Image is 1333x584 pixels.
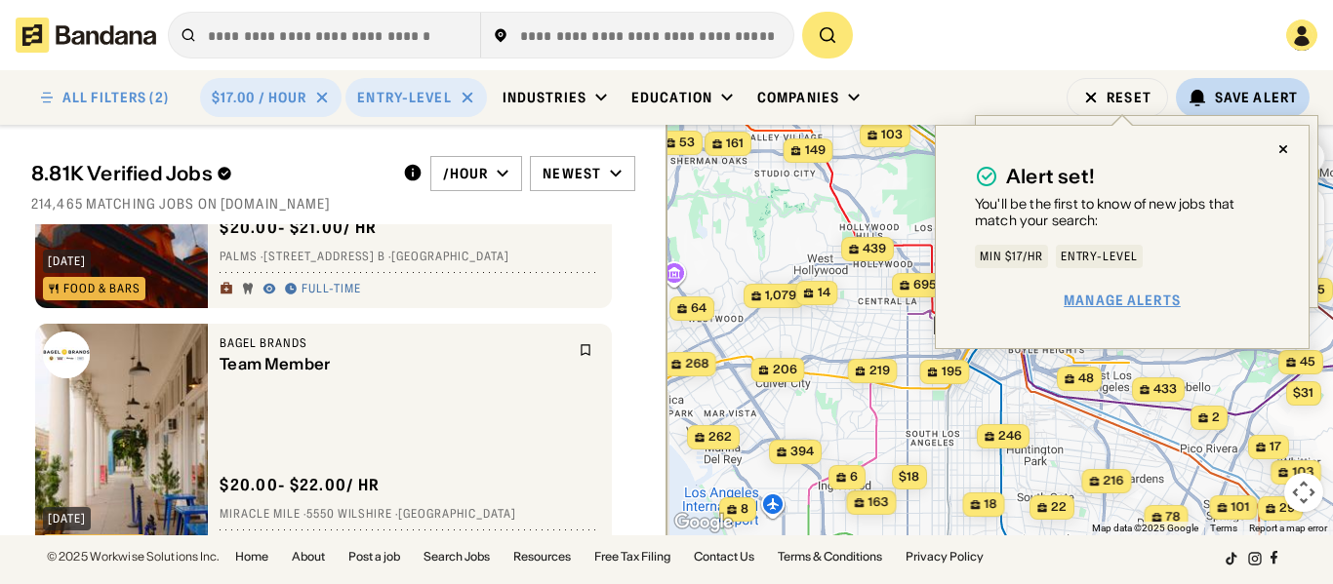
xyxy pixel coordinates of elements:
span: 1,079 [765,288,796,304]
div: grid [31,224,635,535]
a: Terms & Conditions [778,551,882,563]
img: Bandana logotype [16,18,156,53]
span: 48 [1078,370,1094,387]
span: 17 [1270,439,1281,455]
span: 22 [1051,499,1067,516]
span: $18 [899,469,919,484]
span: 45 [1300,354,1315,370]
div: Min $17/hr [980,251,1043,262]
div: Education [631,89,712,106]
div: © 2025 Workwise Solutions Inc. [47,551,220,563]
div: ALL FILTERS (2) [62,91,169,104]
span: 433 [1153,381,1177,398]
div: /hour [443,165,489,182]
a: Resources [513,551,571,563]
span: 439 [863,241,886,257]
div: You'll be the first to know of new jobs that match your search: [975,196,1270,229]
span: 14 [817,285,829,301]
a: Manage Alerts [1064,292,1181,309]
div: Companies [757,89,839,106]
img: Google [671,510,736,535]
div: Entry-Level [357,89,451,106]
a: Report a map error [1249,523,1327,533]
div: 214,465 matching jobs on [DOMAIN_NAME] [31,195,635,213]
span: 161 [726,136,744,152]
div: $17.00 / hour [212,89,307,106]
span: 2 [1212,409,1220,426]
span: 103 [881,127,903,143]
span: $31 [1293,385,1313,400]
div: Newest [543,165,601,182]
a: Contact Us [694,551,754,563]
span: 8 [741,501,748,518]
a: Terms (opens in new tab) [1210,523,1237,533]
span: 695 [913,277,937,293]
span: 262 [708,429,732,446]
span: Map data ©2025 Google [1092,523,1198,533]
span: 64 [691,300,707,317]
span: 29 [1279,500,1295,517]
a: Free Tax Filing [594,551,670,563]
span: 78 [1165,509,1180,526]
button: Map camera controls [1284,473,1323,512]
div: Entry-Level [1061,251,1139,262]
a: About [292,551,325,563]
span: 163 [868,494,888,511]
span: 6 [850,469,858,486]
span: 216 [1103,473,1123,489]
span: 53 [679,135,695,151]
div: Alert set! [1006,165,1095,188]
div: Reset [1107,91,1151,104]
div: Save Alert [1215,89,1298,106]
a: Open this area in Google Maps (opens a new window) [671,510,736,535]
span: 149 [804,142,825,159]
div: Industries [503,89,586,106]
span: 18 [984,496,996,513]
span: 219 [868,363,889,379]
a: Home [235,551,268,563]
span: 101 [1231,499,1249,516]
div: 8.81K Verified Jobs [31,162,387,185]
span: 394 [790,444,814,460]
span: 195 [941,364,961,380]
a: Privacy Policy [906,551,984,563]
span: 206 [772,362,796,378]
span: 103 [1292,464,1313,481]
span: 45 [1310,282,1325,298]
span: 268 [685,356,708,372]
a: Post a job [348,551,400,563]
a: Search Jobs [424,551,490,563]
span: 246 [998,428,1022,445]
